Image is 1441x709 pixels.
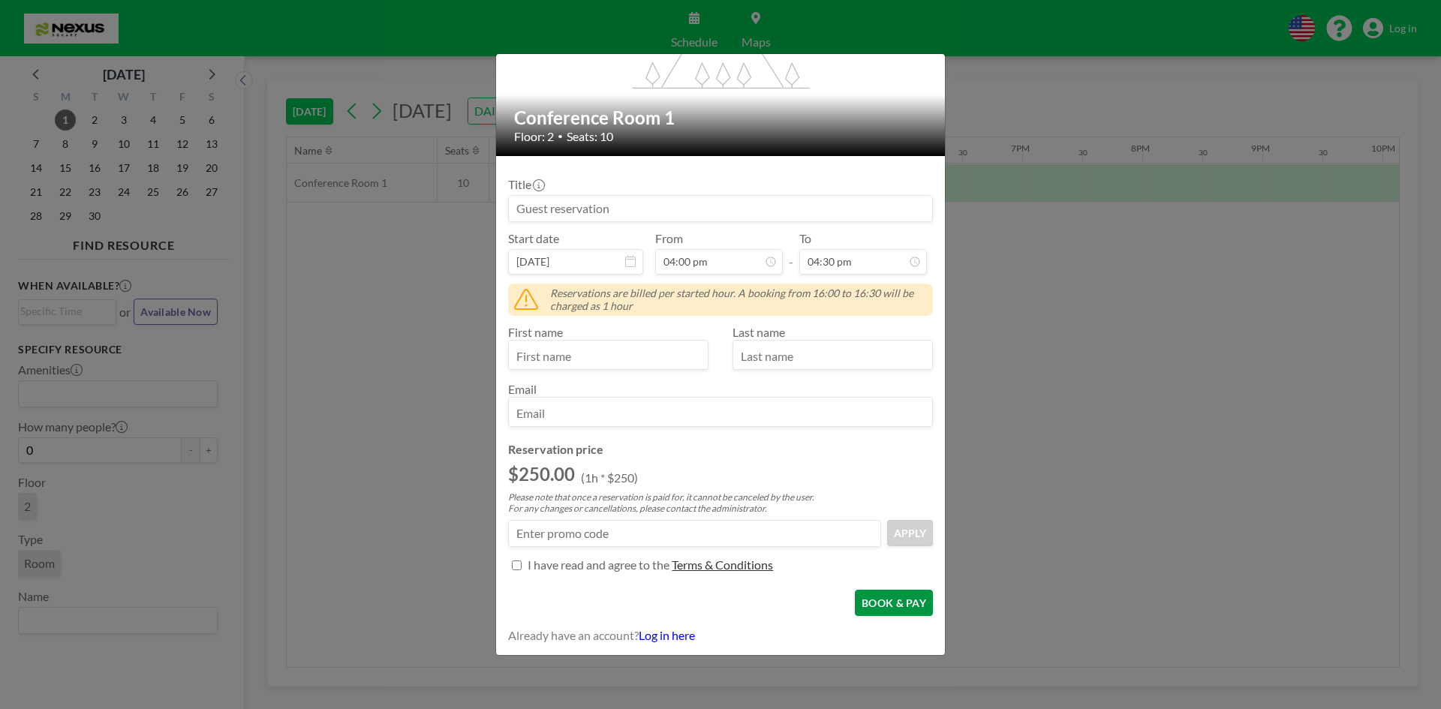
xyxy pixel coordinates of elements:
[508,491,933,514] p: Please note that once a reservation is paid for, it cannot be canceled by the user. For any chang...
[655,231,683,246] label: From
[639,628,695,642] a: Log in here
[509,401,932,426] input: Email
[509,196,932,221] input: Guest reservation
[799,231,811,246] label: To
[508,325,563,339] label: First name
[508,231,559,246] label: Start date
[508,442,933,457] h4: Reservation price
[550,287,927,313] span: Reservations are billed per started hour. A booking from 16:00 to 16:30 will be charged as 1 hour
[672,557,773,572] p: Terms & Conditions
[887,520,933,546] button: APPLY
[509,521,880,546] input: Enter promo code
[581,470,638,485] p: (1h * $250)
[528,557,669,572] p: I have read and agree to the
[855,590,933,616] button: BOOK & PAY
[733,325,785,339] label: Last name
[733,344,932,369] input: Last name
[508,628,639,643] span: Already have an account?
[508,382,537,396] label: Email
[567,129,613,144] span: Seats: 10
[509,344,708,369] input: First name
[558,131,563,142] span: •
[514,129,554,144] span: Floor: 2
[789,236,793,269] span: -
[508,463,575,485] h2: $250.00
[514,107,928,129] h2: Conference Room 1
[508,177,543,192] label: Title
